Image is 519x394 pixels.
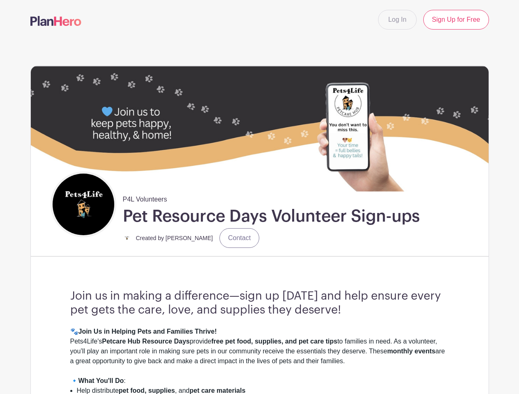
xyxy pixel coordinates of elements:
[189,387,245,394] strong: pet care materials
[123,206,420,227] h1: Pet Resource Days Volunteer Sign-ups
[70,376,449,386] div: 🔹 :
[378,10,417,30] a: Log In
[119,387,175,394] strong: pet food, supplies
[123,191,167,204] span: P4L Volunteers
[78,328,217,335] strong: Join Us in Helping Pets and Families Thrive!
[423,10,489,30] a: Sign Up for Free
[30,16,81,26] img: logo-507f7623f17ff9eddc593b1ce0a138ce2505c220e1c5a4e2b4648c50719b7d32.svg
[70,327,449,376] div: 🐾 Pets4Life's provide to families in need. As a volunteer, you’ll play an important role in makin...
[53,174,114,235] img: square%20black%20logo%20FB%20profile.jpg
[387,348,435,355] strong: monthly events
[219,228,259,248] a: Contact
[70,289,449,317] h3: Join us in making a difference—sign up [DATE] and help ensure every pet gets the care, love, and ...
[31,66,489,191] img: 40210%20Zip%20(7).jpg
[136,235,213,241] small: Created by [PERSON_NAME]
[102,338,189,345] strong: Petcare Hub Resource Days
[78,377,124,384] strong: What You'll Do
[211,338,337,345] strong: free pet food, supplies, and pet care tips
[123,234,131,242] img: small%20square%20logo.jpg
